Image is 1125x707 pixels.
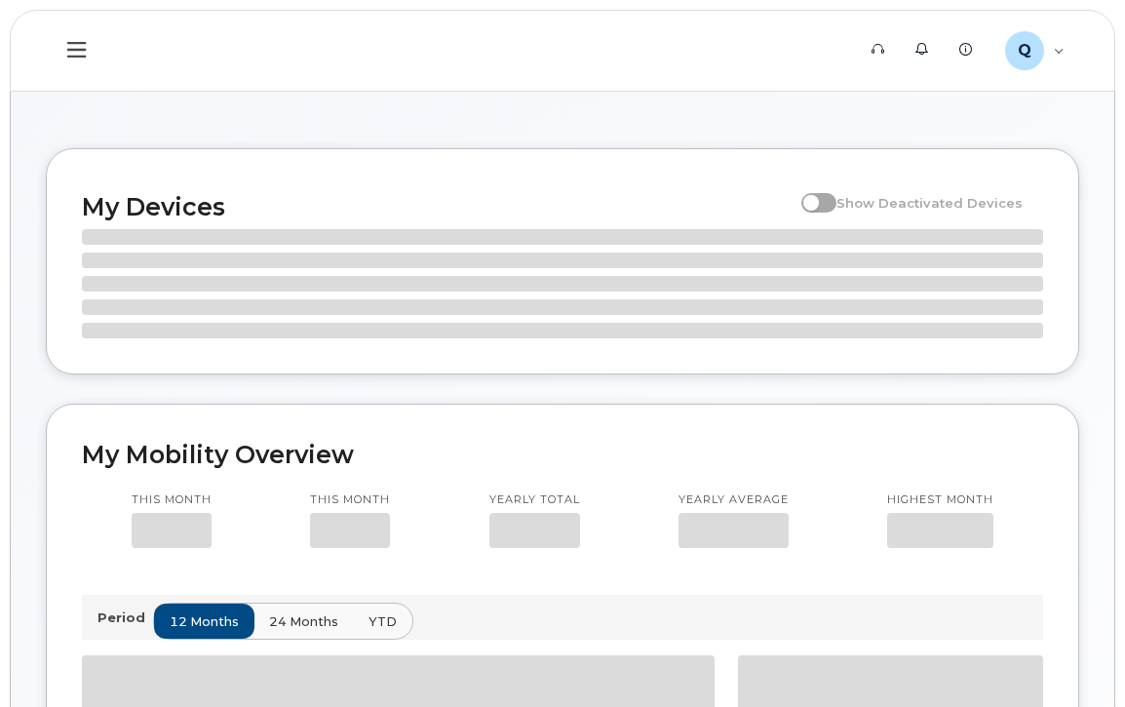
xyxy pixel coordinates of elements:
p: Highest month [887,492,993,508]
span: YTD [369,612,397,631]
p: Yearly total [489,492,580,508]
h2: My Devices [82,192,792,221]
p: This month [132,492,212,508]
input: Show Deactivated Devices [801,184,817,200]
span: Show Deactivated Devices [836,195,1023,211]
p: Period [97,609,153,627]
p: This month [310,492,390,508]
h2: My Mobility Overview [82,440,1043,469]
p: Yearly average [679,492,789,508]
span: 24 months [269,612,338,631]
